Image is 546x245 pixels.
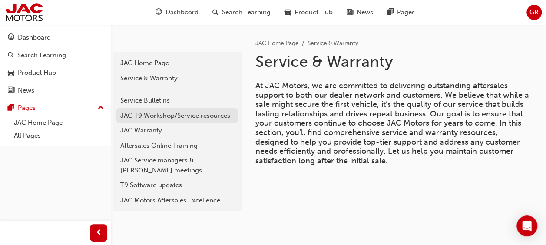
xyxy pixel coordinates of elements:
[4,3,44,22] img: jac-portal
[8,52,14,60] span: search-icon
[380,3,422,21] a: pages-iconPages
[18,103,36,113] div: Pages
[347,7,353,18] span: news-icon
[278,3,340,21] a: car-iconProduct Hub
[116,108,238,123] a: JAC T9 Workshop/Service resources
[17,50,66,60] div: Search Learning
[116,138,238,153] a: Aftersales Online Training
[529,7,539,17] span: GR
[98,103,104,114] span: up-icon
[397,7,415,17] span: Pages
[120,195,234,205] div: JAC Motors Aftersales Excellence
[3,83,107,99] a: News
[10,116,107,129] a: JAC Home Page
[285,7,291,18] span: car-icon
[3,28,107,100] button: DashboardSearch LearningProduct HubNews
[116,153,238,178] a: JAC Service managers & [PERSON_NAME] meetings
[295,7,333,17] span: Product Hub
[8,34,14,42] span: guage-icon
[149,3,205,21] a: guage-iconDashboard
[255,40,299,47] a: JAC Home Page
[3,65,107,81] a: Product Hub
[116,193,238,208] a: JAC Motors Aftersales Excellence
[3,100,107,116] button: Pages
[116,178,238,193] a: T9 Software updates
[255,52,480,71] h1: Service & Warranty
[3,30,107,46] a: Dashboard
[8,87,14,95] span: news-icon
[255,81,531,166] span: At JAC Motors, we are committed to delivering outstanding aftersales support to both our dealer n...
[357,7,373,17] span: News
[3,47,107,63] a: Search Learning
[516,215,537,236] div: Open Intercom Messenger
[120,180,234,190] div: T9 Software updates
[120,111,234,121] div: JAC T9 Workshop/Service resources
[18,33,51,43] div: Dashboard
[222,7,271,17] span: Search Learning
[116,123,238,138] a: JAC Warranty
[8,69,14,77] span: car-icon
[205,3,278,21] a: search-iconSearch Learning
[96,228,102,238] span: prev-icon
[340,3,380,21] a: news-iconNews
[165,7,199,17] span: Dashboard
[120,156,234,175] div: JAC Service managers & [PERSON_NAME] meetings
[387,7,394,18] span: pages-icon
[18,86,34,96] div: News
[156,7,162,18] span: guage-icon
[120,73,234,83] div: Service & Warranty
[120,126,234,136] div: JAC Warranty
[116,93,238,108] a: Service Bulletins
[116,56,238,71] a: JAC Home Page
[18,68,56,78] div: Product Hub
[120,58,234,68] div: JAC Home Page
[116,71,238,86] a: Service & Warranty
[212,7,218,18] span: search-icon
[120,141,234,151] div: Aftersales Online Training
[120,96,234,106] div: Service Bulletins
[8,104,14,112] span: pages-icon
[308,39,358,49] li: Service & Warranty
[526,5,542,20] button: GR
[10,129,107,142] a: All Pages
